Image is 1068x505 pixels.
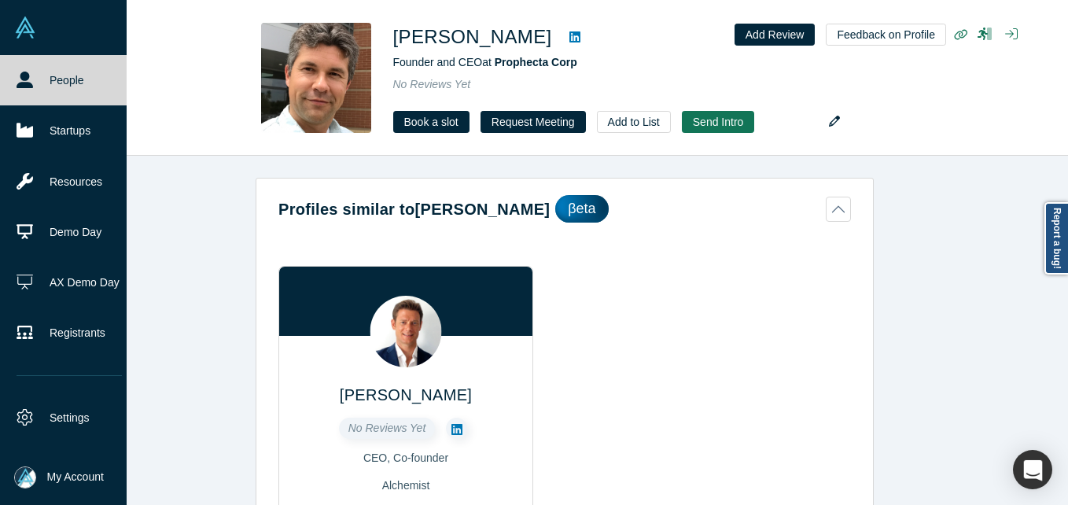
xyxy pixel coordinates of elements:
[14,17,36,39] img: Alchemist Vault Logo
[261,23,371,133] img: Vasily Nikolaev's Profile Image
[47,469,104,485] span: My Account
[340,386,472,404] a: [PERSON_NAME]
[682,111,755,133] button: Send Intro
[735,24,816,46] button: Add Review
[278,195,851,223] button: Profiles similar to[PERSON_NAME]βeta
[348,422,426,434] span: No Reviews Yet
[14,466,36,488] img: Mia Scott's Account
[1044,202,1068,275] a: Report a bug!
[363,452,448,464] span: CEO, Co-founder
[370,296,442,367] img: Evan Burkosky's Profile Image
[597,111,671,133] button: Add to List
[278,197,550,221] h2: Profiles similar to [PERSON_NAME]
[393,23,552,51] h1: [PERSON_NAME]
[555,195,608,223] div: βeta
[14,466,104,488] button: My Account
[393,78,471,90] span: No Reviews Yet
[826,24,946,46] button: Feedback on Profile
[393,56,577,68] span: Founder and CEO at
[481,111,586,133] button: Request Meeting
[393,111,470,133] a: Book a slot
[290,477,521,494] div: Alchemist
[495,56,577,68] a: Prophecta Corp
